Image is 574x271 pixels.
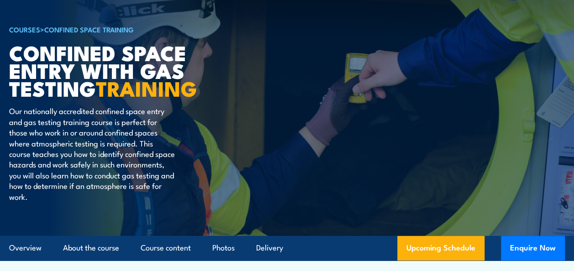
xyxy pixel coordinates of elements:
a: Delivery [256,236,283,260]
a: Course content [141,236,191,260]
a: Upcoming Schedule [397,236,484,261]
a: About the course [63,236,119,260]
p: Our nationally accredited confined space entry and gas testing training course is perfect for tho... [9,105,176,202]
button: Enquire Now [501,236,565,261]
a: Overview [9,236,42,260]
a: Photos [212,236,235,260]
h1: Confined Space Entry with Gas Testing [9,43,235,97]
h6: > [9,24,235,35]
strong: TRAINING [96,72,197,104]
a: COURSES [9,24,40,34]
a: Confined Space Training [44,24,134,34]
